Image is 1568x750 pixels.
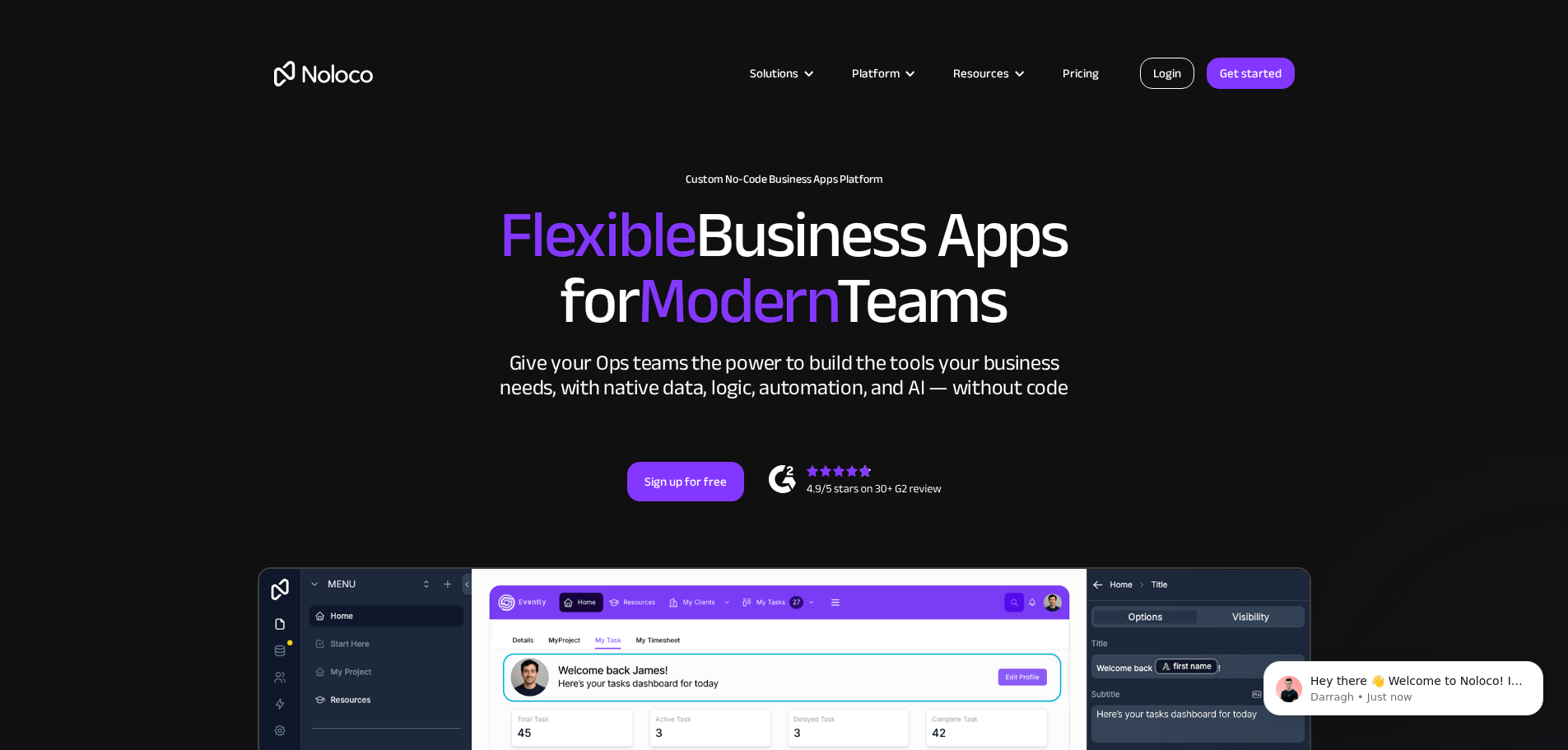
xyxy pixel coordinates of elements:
a: Get started [1207,58,1295,89]
iframe: Intercom notifications message [1239,627,1568,742]
div: Platform [852,63,900,84]
div: Resources [933,63,1042,84]
a: Pricing [1042,63,1119,84]
a: Sign up for free [627,462,744,501]
a: Login [1140,58,1194,89]
div: Solutions [750,63,798,84]
span: Flexible [500,174,696,296]
div: Resources [953,63,1009,84]
h1: Custom No-Code Business Apps Platform [274,173,1295,186]
div: Platform [831,63,933,84]
div: Solutions [729,63,831,84]
span: Modern [638,240,836,362]
a: home [274,61,373,86]
div: Give your Ops teams the power to build the tools your business needs, with native data, logic, au... [496,351,1072,400]
h2: Business Apps for Teams [274,203,1295,334]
